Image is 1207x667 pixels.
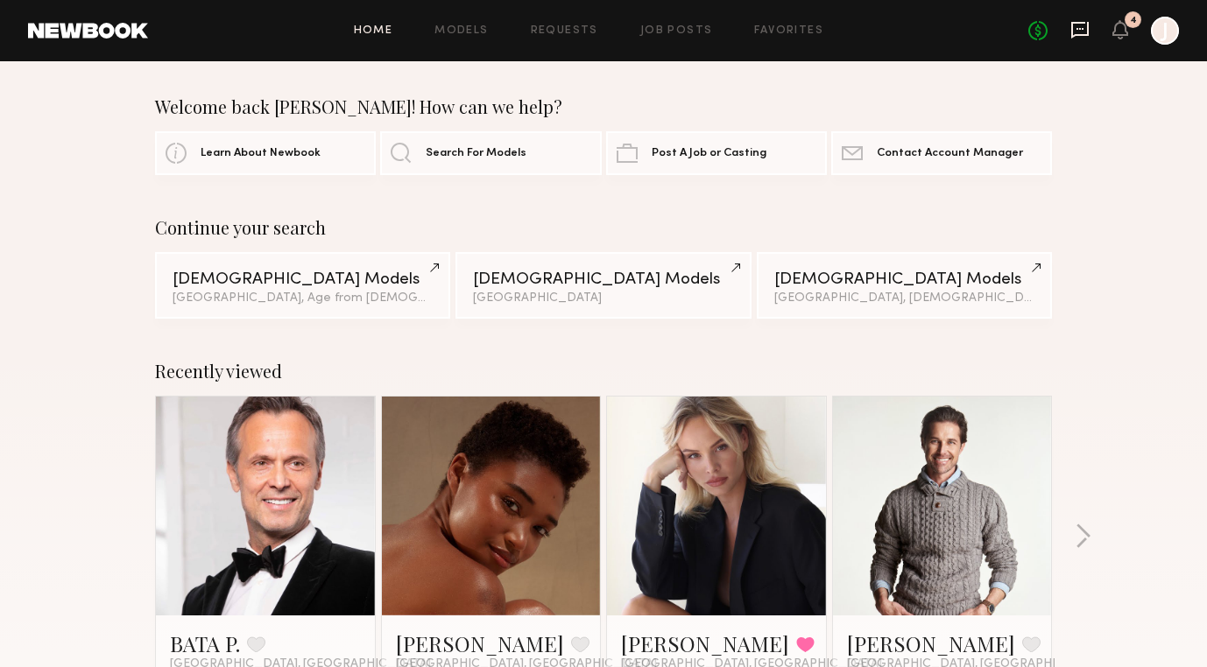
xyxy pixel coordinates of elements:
div: [DEMOGRAPHIC_DATA] Models [774,271,1034,288]
a: Learn About Newbook [155,131,376,175]
div: 4 [1130,16,1137,25]
div: [GEOGRAPHIC_DATA] [473,292,733,305]
a: BATA P. [170,629,240,657]
a: J [1151,17,1179,45]
a: [DEMOGRAPHIC_DATA] Models[GEOGRAPHIC_DATA], [DEMOGRAPHIC_DATA] / [DEMOGRAPHIC_DATA] [757,252,1052,319]
div: [DEMOGRAPHIC_DATA] Models [173,271,433,288]
div: [GEOGRAPHIC_DATA], [DEMOGRAPHIC_DATA] / [DEMOGRAPHIC_DATA] [774,292,1034,305]
a: [DEMOGRAPHIC_DATA] Models[GEOGRAPHIC_DATA] [455,252,751,319]
a: Job Posts [640,25,713,37]
span: Post A Job or Casting [652,148,766,159]
div: Welcome back [PERSON_NAME]! How can we help? [155,96,1052,117]
a: Search For Models [380,131,601,175]
div: [GEOGRAPHIC_DATA], Age from [DEMOGRAPHIC_DATA]. [173,292,433,305]
div: Continue your search [155,217,1052,238]
div: [DEMOGRAPHIC_DATA] Models [473,271,733,288]
div: Recently viewed [155,361,1052,382]
a: [PERSON_NAME] [621,629,789,657]
a: [PERSON_NAME] [396,629,564,657]
a: Models [434,25,488,37]
span: Learn About Newbook [201,148,321,159]
span: Contact Account Manager [877,148,1023,159]
a: Post A Job or Casting [606,131,827,175]
a: Favorites [754,25,823,37]
a: [PERSON_NAME] [847,629,1015,657]
a: Contact Account Manager [831,131,1052,175]
a: Home [354,25,393,37]
a: [DEMOGRAPHIC_DATA] Models[GEOGRAPHIC_DATA], Age from [DEMOGRAPHIC_DATA]. [155,252,450,319]
a: Requests [531,25,598,37]
span: Search For Models [426,148,526,159]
